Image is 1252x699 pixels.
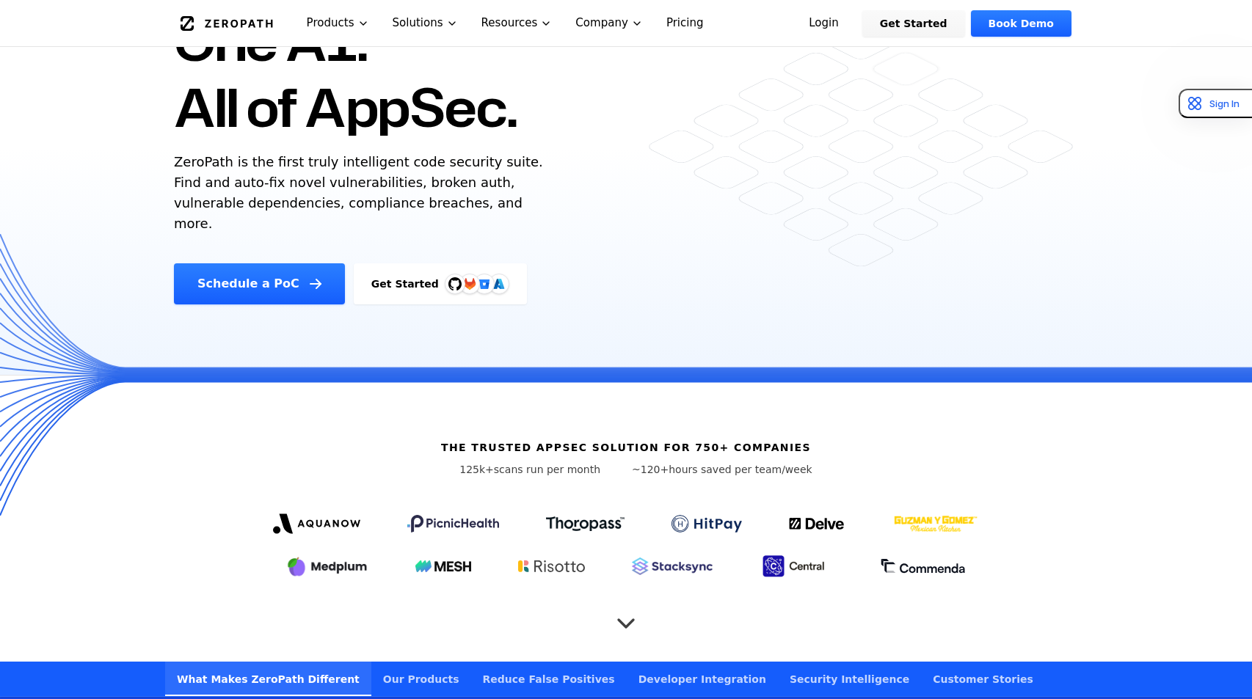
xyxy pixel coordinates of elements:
a: Reduce False Positives [471,662,627,696]
span: ~120+ [632,464,669,475]
a: Book Demo [971,10,1071,37]
img: Thoropass [546,516,625,531]
img: Azure [493,278,505,290]
img: GYG [892,506,979,541]
a: Get Started [862,10,965,37]
span: 125k+ [459,464,494,475]
a: Our Products [371,662,471,696]
img: Stacksync [632,557,713,575]
a: Customer Stories [921,662,1045,696]
a: Developer Integration [627,662,778,696]
img: GitHub [448,277,462,290]
p: hours saved per team/week [632,462,812,477]
a: Security Intelligence [778,662,921,696]
h1: One AI. All of AppSec. [174,8,517,140]
a: Schedule a PoC [174,263,345,304]
p: scans run per month [440,462,620,477]
img: Mesh [415,560,471,572]
h6: The trusted AppSec solution for 750+ companies [441,440,811,455]
a: What Makes ZeroPath Different [165,662,371,696]
img: Medplum [286,555,368,578]
a: Login [791,10,856,37]
img: GitLab [455,269,484,299]
svg: Bitbucket [476,276,492,292]
button: Scroll to next section [611,601,641,631]
a: Get StartedGitHubGitLabAzure [354,263,527,304]
p: ZeroPath is the first truly intelligent code security suite. Find and auto-fix novel vulnerabilit... [174,152,550,234]
img: Central [760,553,833,579]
